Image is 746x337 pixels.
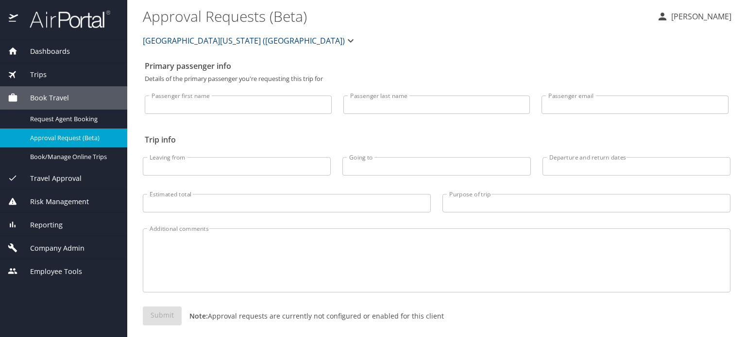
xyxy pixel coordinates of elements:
[145,58,729,74] h2: Primary passenger info
[18,93,69,103] span: Book Travel
[182,311,444,321] p: Approval requests are currently not configured or enabled for this client
[145,76,729,82] p: Details of the primary passenger you're requesting this trip for
[143,1,649,31] h1: Approval Requests (Beta)
[145,132,729,147] h2: Trip info
[653,8,735,25] button: [PERSON_NAME]
[668,11,731,22] p: [PERSON_NAME]
[30,152,116,161] span: Book/Manage Online Trips
[18,243,85,254] span: Company Admin
[19,10,110,29] img: airportal-logo.png
[18,266,82,277] span: Employee Tools
[143,34,345,48] span: [GEOGRAPHIC_DATA][US_STATE] ([GEOGRAPHIC_DATA])
[189,311,208,321] strong: Note:
[18,220,63,230] span: Reporting
[18,196,89,207] span: Risk Management
[18,46,70,57] span: Dashboards
[139,31,360,50] button: [GEOGRAPHIC_DATA][US_STATE] ([GEOGRAPHIC_DATA])
[18,173,82,184] span: Travel Approval
[30,114,116,124] span: Request Agent Booking
[18,69,47,80] span: Trips
[30,133,116,143] span: Approval Request (Beta)
[9,10,19,29] img: icon-airportal.png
